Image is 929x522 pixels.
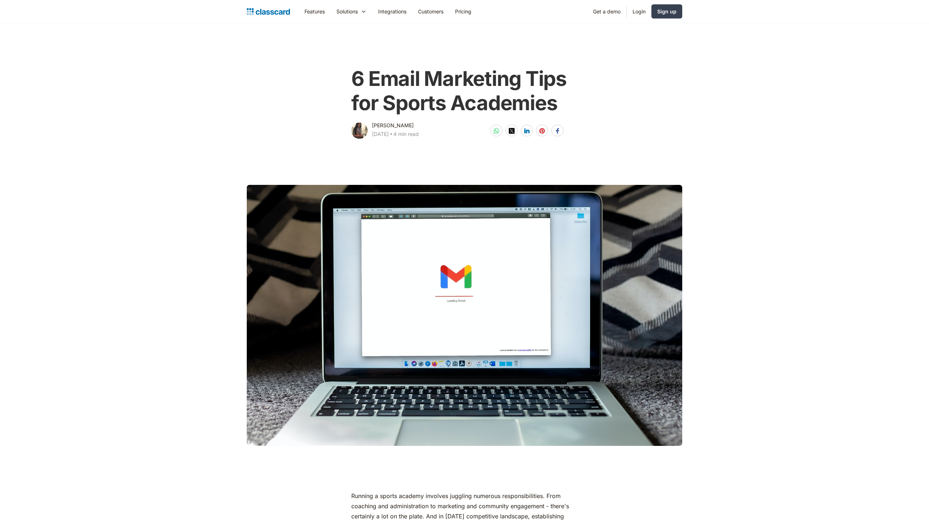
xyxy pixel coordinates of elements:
[412,3,449,20] a: Customers
[393,130,419,138] div: 4 min read
[336,8,358,15] div: Solutions
[372,121,414,130] div: [PERSON_NAME]
[627,3,651,20] a: Login
[351,67,577,115] h1: 6 Email Marketing Tips for Sports Academies
[539,128,545,134] img: pinterest-white sharing button
[651,4,682,18] a: Sign up
[389,130,393,140] div: ‧
[587,3,626,20] a: Get a demo
[372,3,412,20] a: Integrations
[494,128,499,134] img: whatsapp-white sharing button
[509,128,515,134] img: twitter-white sharing button
[247,7,290,17] a: home
[657,8,676,15] div: Sign up
[372,130,389,138] div: [DATE]
[299,3,331,20] a: Features
[331,3,372,20] div: Solutions
[449,3,477,20] a: Pricing
[554,128,560,134] img: facebook-white sharing button
[524,128,530,134] img: linkedin-white sharing button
